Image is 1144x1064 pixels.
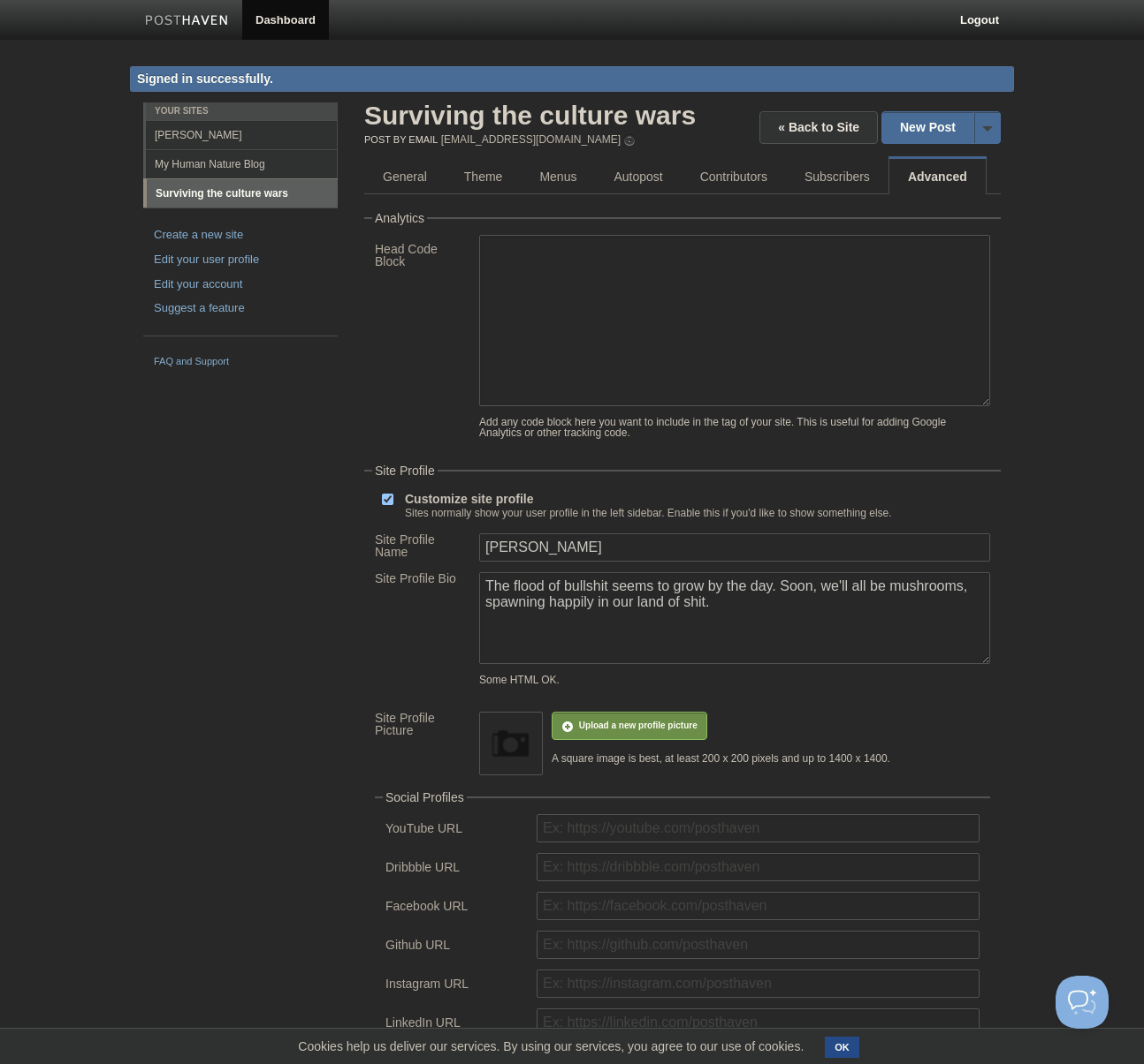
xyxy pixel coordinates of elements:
[1056,976,1109,1029] iframe: Help Scout Beacon - Open
[552,753,890,764] div: A square image is best, at least 200 x 200 pixels and up to 1400 x 1400.
[130,66,1014,92] div: Signed in successfully.
[375,712,469,741] label: Site Profile Picture
[146,120,338,149] a: [PERSON_NAME]
[146,149,338,178] a: My Human Nature Blog
[375,572,469,589] label: Site Profile Bio
[537,1008,980,1037] input: Ex: https://linkedin.com/posthaven
[446,159,522,194] a: Theme
[372,464,438,477] legend: Site Profile
[537,814,980,842] input: Ex: https://youtube.com/posthaven
[441,133,621,146] a: [EMAIL_ADDRESS][DOMAIN_NAME]
[364,101,696,130] a: Surviving the culture wars
[364,159,446,194] a: General
[484,717,538,770] img: image.png
[143,102,338,120] li: Your Sites
[889,159,987,194] a: Advanced
[786,159,889,194] a: Subscribers
[154,354,327,370] a: FAQ and Support
[383,791,467,804] legend: Social Profiles
[479,675,990,685] div: Some HTML OK.
[521,159,595,194] a: Menus
[154,251,327,269] a: Edit your user profile
[759,111,878,144] a: « Back to Site
[154,226,327,245] a: Create a new site
[280,1029,821,1064] span: Cookies help us deliver our services. By using our services, you agree to our use of cookies.
[385,977,526,994] label: Instagram URL
[375,243,469,272] label: Head Code Block
[579,721,698,730] span: Upload a new profile picture
[537,970,980,998] input: Ex: https://instagram.com/posthaven
[882,112,1000,143] a: New Post
[154,275,327,294] a: Edit your account
[682,159,786,194] a: Contributors
[145,15,229,28] img: Posthaven-bar
[537,853,980,881] input: Ex: https://dribbble.com/posthaven
[385,1016,526,1033] label: LinkedIn URL
[375,533,469,562] label: Site Profile Name
[405,508,892,518] div: Sites normally show your user profile in the left sidebar. Enable this if you'd like to show some...
[385,822,526,839] label: YouTube URL
[154,299,327,318] a: Suggest a feature
[537,892,980,920] input: Ex: https://facebook.com/posthaven
[385,861,526,878] label: Dribbble URL
[405,493,892,518] label: Customize site profile
[364,134,438,145] span: Post by Email
[385,939,526,955] label: Github URL
[537,931,980,959] input: Ex: https://github.com/posthaven
[479,572,990,664] textarea: The flood of bullshit seems to grow by the day. Soon, we'll all be mushrooms, spawning happily in...
[385,900,526,917] label: Facebook URL
[372,212,427,224] legend: Analytics
[147,179,338,208] a: Surviving the culture wars
[825,1037,859,1058] button: OK
[479,417,990,438] div: Add any code block here you want to include in the tag of your site. This is useful for adding Go...
[595,159,681,194] a: Autopost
